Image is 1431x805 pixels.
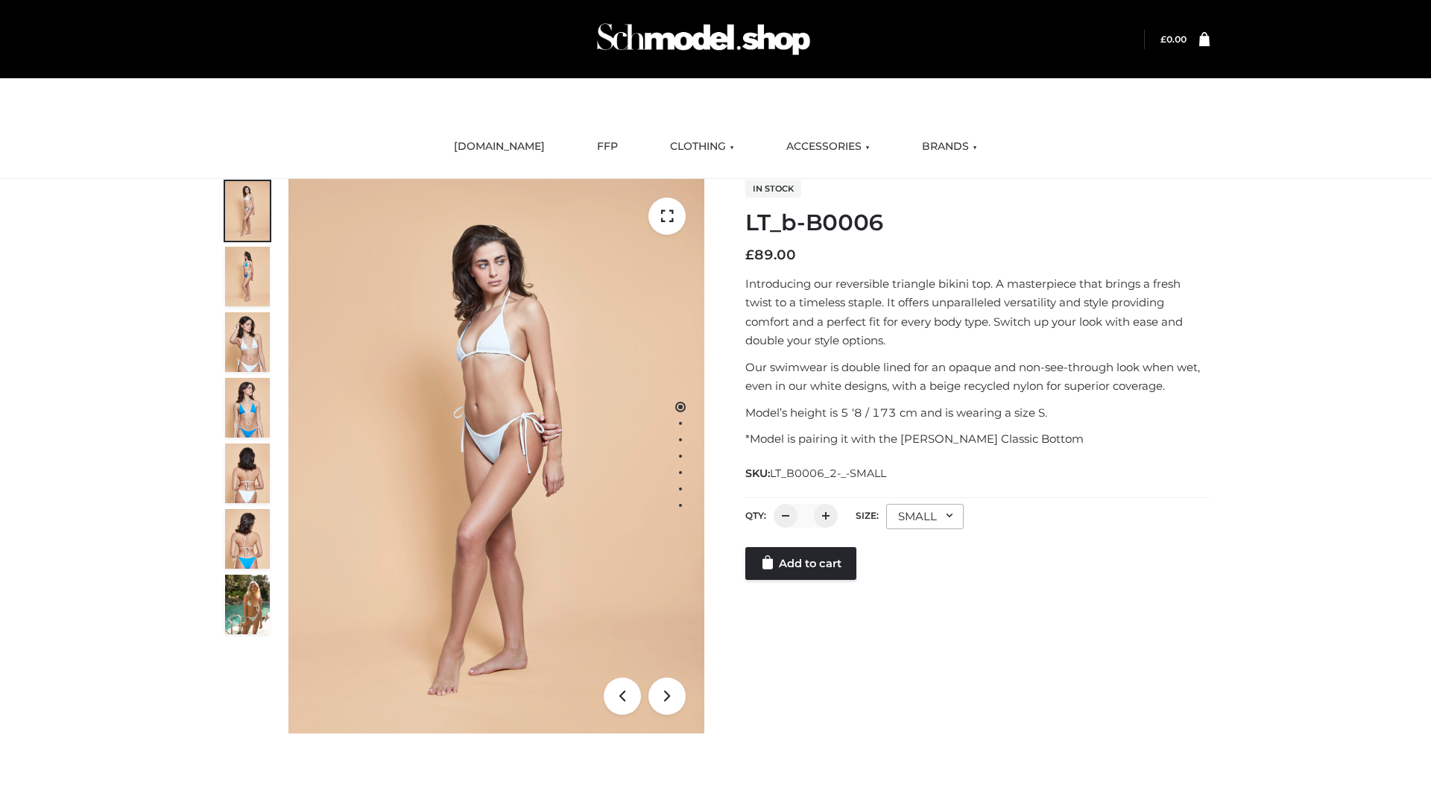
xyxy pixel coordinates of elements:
span: £ [1160,34,1166,45]
img: ArielClassicBikiniTop_CloudNine_AzureSky_OW114ECO_4-scaled.jpg [225,378,270,438]
span: SKU: [745,464,888,482]
label: QTY: [745,510,766,521]
a: [DOMAIN_NAME] [443,130,556,163]
span: £ [745,247,754,263]
img: Arieltop_CloudNine_AzureSky2.jpg [225,575,270,634]
a: BRANDS [911,130,988,163]
img: ArielClassicBikiniTop_CloudNine_AzureSky_OW114ECO_3-scaled.jpg [225,312,270,372]
img: ArielClassicBikiniTop_CloudNine_AzureSky_OW114ECO_8-scaled.jpg [225,509,270,569]
span: LT_B0006_2-_-SMALL [770,467,886,480]
a: FFP [586,130,629,163]
img: ArielClassicBikiniTop_CloudNine_AzureSky_OW114ECO_7-scaled.jpg [225,443,270,503]
a: Add to cart [745,547,856,580]
a: CLOTHING [659,130,745,163]
img: ArielClassicBikiniTop_CloudNine_AzureSky_OW114ECO_1 [288,179,704,733]
label: Size: [856,510,879,521]
p: Model’s height is 5 ‘8 / 173 cm and is wearing a size S. [745,403,1210,423]
p: *Model is pairing it with the [PERSON_NAME] Classic Bottom [745,429,1210,449]
a: £0.00 [1160,34,1187,45]
img: ArielClassicBikiniTop_CloudNine_AzureSky_OW114ECO_2-scaled.jpg [225,247,270,306]
img: ArielClassicBikiniTop_CloudNine_AzureSky_OW114ECO_1-scaled.jpg [225,181,270,241]
bdi: 0.00 [1160,34,1187,45]
img: Schmodel Admin 964 [592,10,815,69]
span: In stock [745,180,801,198]
h1: LT_b-B0006 [745,209,1210,236]
a: ACCESSORIES [775,130,881,163]
p: Introducing our reversible triangle bikini top. A masterpiece that brings a fresh twist to a time... [745,274,1210,350]
div: SMALL [886,504,964,529]
bdi: 89.00 [745,247,796,263]
p: Our swimwear is double lined for an opaque and non-see-through look when wet, even in our white d... [745,358,1210,396]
